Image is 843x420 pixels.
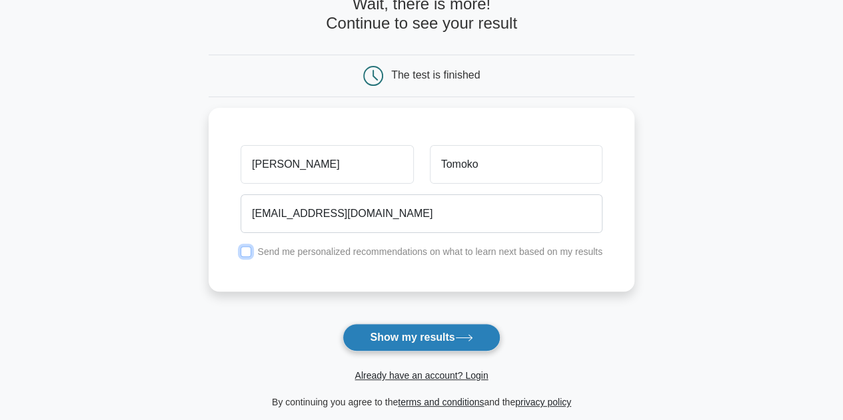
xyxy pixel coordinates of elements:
div: By continuing you agree to the and the [201,394,642,410]
label: Send me personalized recommendations on what to learn next based on my results [257,246,602,257]
input: Last name [430,145,602,184]
a: terms and conditions [398,397,484,407]
input: First name [241,145,413,184]
a: Already have an account? Login [355,370,488,381]
div: The test is finished [391,69,480,81]
button: Show my results [343,323,500,351]
a: privacy policy [515,397,571,407]
input: Email [241,194,602,233]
